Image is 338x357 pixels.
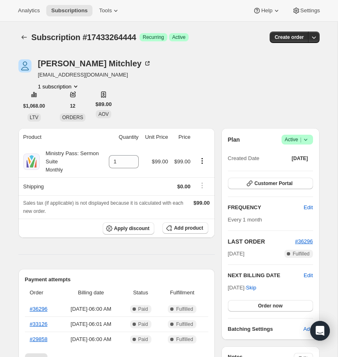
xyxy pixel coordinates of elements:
[62,305,120,313] span: [DATE] · 06:00 AM
[104,128,141,146] th: Quantity
[228,271,304,280] h2: NEXT BILLING DATE
[38,59,151,68] div: [PERSON_NAME] Mitchley
[18,59,32,72] span: Darrin Mitchley
[70,103,75,109] span: 12
[138,321,148,328] span: Paid
[18,32,30,43] button: Subscriptions
[18,128,104,146] th: Product
[138,306,148,312] span: Paid
[30,115,38,120] span: LTV
[141,128,171,146] th: Unit Price
[62,289,120,297] span: Billing date
[304,271,313,280] button: Edit
[143,34,164,41] span: Recurring
[23,154,40,170] img: product img
[152,158,168,165] span: $99.00
[270,32,309,43] button: Create order
[40,149,102,174] div: Ministry Pass: Sermon Suite
[310,321,330,341] div: Open Intercom Messenger
[196,156,209,165] button: Product actions
[228,250,245,258] span: [DATE]
[30,336,47,342] a: #29858
[25,276,208,284] h2: Payment attempts
[258,303,282,309] span: Order now
[25,284,60,302] th: Order
[94,5,125,16] button: Tools
[172,34,186,41] span: Active
[38,71,151,79] span: [EMAIL_ADDRESS][DOMAIN_NAME]
[275,34,304,41] span: Create order
[51,7,88,14] span: Subscriptions
[287,153,313,164] button: [DATE]
[285,136,310,144] span: Active
[114,225,150,232] span: Apply discount
[174,158,191,165] span: $99.00
[248,5,285,16] button: Help
[228,203,304,212] h2: FREQUENCY
[38,82,80,90] button: Product actions
[23,103,45,109] span: $1,068.00
[228,285,257,291] span: [DATE] ·
[62,115,83,120] span: ORDERS
[62,320,120,328] span: [DATE] · 06:01 AM
[62,335,120,343] span: [DATE] · 06:00 AM
[30,306,47,312] a: #36296
[228,300,313,312] button: Order now
[103,222,155,235] button: Apply discount
[23,200,184,214] span: Sales tax (if applicable) is not displayed because it is calculated with each new order.
[46,5,92,16] button: Subscriptions
[138,336,148,343] span: Paid
[295,238,313,244] a: #36296
[293,251,309,257] span: Fulfilled
[292,155,308,162] span: [DATE]
[30,321,47,327] a: #33126
[261,7,272,14] span: Help
[176,306,193,312] span: Fulfilled
[228,325,304,333] h6: Batching Settings
[162,222,208,234] button: Add product
[295,237,313,246] button: #36296
[99,7,112,14] span: Tools
[174,225,203,231] span: Add product
[194,200,210,206] span: $99.00
[46,167,63,173] small: Monthly
[18,177,104,195] th: Shipping
[176,321,193,328] span: Fulfilled
[299,201,318,214] button: Edit
[246,284,256,292] span: Skip
[98,111,108,117] span: AOV
[298,323,318,336] button: Add
[13,5,45,16] button: Analytics
[125,289,156,297] span: Status
[241,281,261,294] button: Skip
[303,325,313,333] span: Add
[177,183,191,190] span: $0.00
[228,237,295,246] h2: LAST ORDER
[196,181,209,190] button: Shipping actions
[65,100,80,112] button: 12
[228,217,262,223] span: Every 1 month
[228,178,313,189] button: Customer Portal
[300,136,301,143] span: |
[161,289,203,297] span: Fulfillment
[228,136,240,144] h2: Plan
[304,203,313,212] span: Edit
[300,7,320,14] span: Settings
[95,100,112,108] span: $89.00
[287,5,325,16] button: Settings
[176,336,193,343] span: Fulfilled
[255,180,293,187] span: Customer Portal
[32,33,136,42] span: Subscription #17433264444
[18,7,40,14] span: Analytics
[18,100,50,112] button: $1,068.00
[171,128,193,146] th: Price
[228,154,259,163] span: Created Date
